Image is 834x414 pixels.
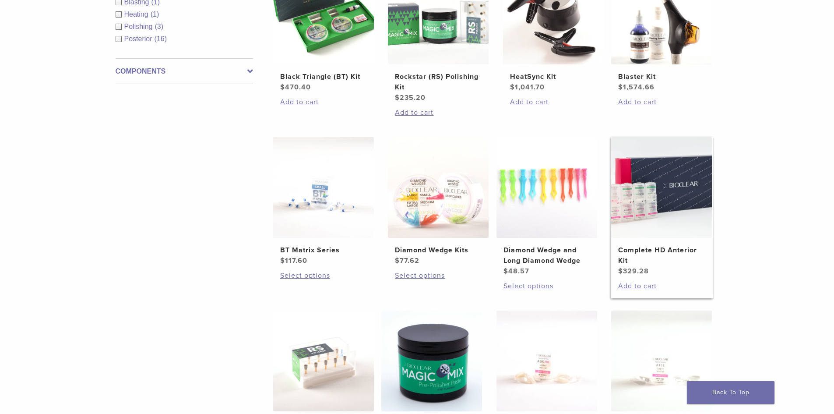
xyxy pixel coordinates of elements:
[273,311,374,411] img: RS Polisher
[687,381,774,404] a: Back To Top
[387,137,489,266] a: Diamond Wedge KitsDiamond Wedge Kits $77.62
[280,83,285,92] span: $
[395,71,482,92] h2: Rockstar (RS) Polishing Kit
[395,93,426,102] bdi: 235.20
[395,256,419,265] bdi: 77.62
[618,83,655,92] bdi: 1,574.66
[503,267,529,276] bdi: 48.57
[280,97,367,107] a: Add to cart: “Black Triangle (BT) Kit”
[496,311,597,411] img: HD Matrix A Series
[510,71,597,82] h2: HeatSync Kit
[388,137,489,238] img: Diamond Wedge Kits
[155,35,167,42] span: (16)
[618,281,705,291] a: Add to cart: “Complete HD Anterior Kit”
[510,83,515,92] span: $
[395,270,482,281] a: Select options for “Diamond Wedge Kits”
[611,137,712,238] img: Complete HD Anterior Kit
[273,137,374,238] img: BT Matrix Series
[124,35,155,42] span: Posterior
[280,71,367,82] h2: Black Triangle (BT) Kit
[381,311,482,411] img: Magic Mix Pre Polish - Mint Flavored
[395,93,400,102] span: $
[503,281,590,291] a: Select options for “Diamond Wedge and Long Diamond Wedge”
[618,71,705,82] h2: Blaster Kit
[496,137,597,238] img: Diamond Wedge and Long Diamond Wedge
[280,256,307,265] bdi: 117.60
[618,267,623,276] span: $
[510,97,597,107] a: Add to cart: “HeatSync Kit”
[611,311,712,411] img: Original Anterior Matrix - A Series
[124,23,155,30] span: Polishing
[280,256,285,265] span: $
[618,267,649,276] bdi: 329.28
[280,245,367,255] h2: BT Matrix Series
[124,11,151,18] span: Heating
[496,137,598,276] a: Diamond Wedge and Long Diamond WedgeDiamond Wedge and Long Diamond Wedge $48.57
[280,83,311,92] bdi: 470.40
[503,267,508,276] span: $
[395,256,400,265] span: $
[618,83,623,92] span: $
[395,245,482,255] h2: Diamond Wedge Kits
[395,107,482,118] a: Add to cart: “Rockstar (RS) Polishing Kit”
[510,83,545,92] bdi: 1,041.70
[116,66,253,77] label: Components
[618,245,705,266] h2: Complete HD Anterior Kit
[273,137,375,266] a: BT Matrix SeriesBT Matrix Series $117.60
[280,270,367,281] a: Select options for “BT Matrix Series”
[151,11,159,18] span: (1)
[611,137,713,276] a: Complete HD Anterior KitComplete HD Anterior Kit $329.28
[503,245,590,266] h2: Diamond Wedge and Long Diamond Wedge
[618,97,705,107] a: Add to cart: “Blaster Kit”
[155,23,163,30] span: (3)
